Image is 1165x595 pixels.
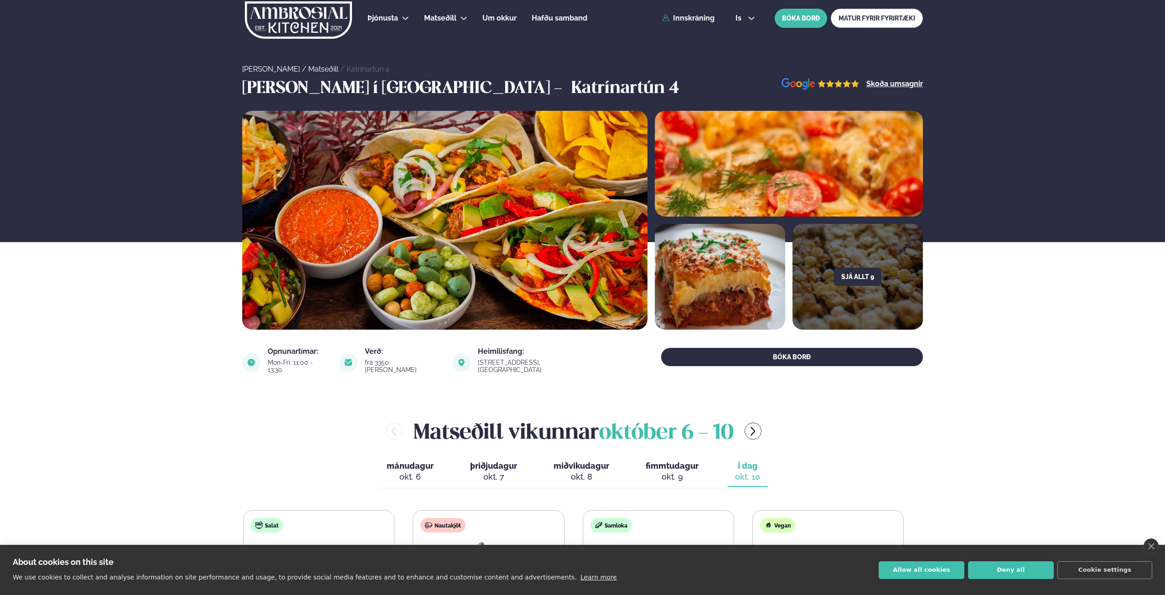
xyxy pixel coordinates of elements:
[414,416,734,446] h2: Matseðill vikunnar
[554,461,609,471] span: miðvikudagur
[655,111,923,217] img: image alt
[662,14,715,22] a: Innskráning
[482,14,517,22] span: Um okkur
[290,540,348,582] img: Vegan.png
[387,461,434,471] span: mánudagur
[420,518,466,533] div: Nautakjöt
[242,111,647,330] img: image alt
[242,65,300,73] a: [PERSON_NAME]
[1057,561,1152,579] button: Cookie settings
[379,457,441,487] button: mánudagur okt. 6
[782,78,860,90] img: image alt
[478,348,604,355] div: Heimilisfang:
[368,14,398,22] span: Þjónusta
[775,9,827,28] button: BÓKA BORÐ
[728,457,767,487] button: Í dag okt. 10
[368,13,398,24] a: Þjónusta
[347,65,389,73] a: Katrínartún 4
[308,65,338,73] a: Matseðill
[244,1,353,39] img: logo
[655,224,785,330] img: image alt
[478,359,604,373] div: [STREET_ADDRESS], [GEOGRAPHIC_DATA]
[968,561,1054,579] button: Deny all
[365,359,441,373] div: frá 3350 [PERSON_NAME]
[425,522,432,529] img: beef.svg
[268,359,328,373] div: Mon-Fri: 11:00 - 13:30
[799,540,857,582] img: Vegan.png
[879,561,964,579] button: Allow all cookies
[638,457,706,487] button: fimmtudagur okt. 9
[424,13,456,24] a: Matseðill
[387,471,434,482] div: okt. 6
[424,14,456,22] span: Matseðill
[386,423,403,440] button: menu-btn-left
[599,423,734,443] span: október 6 - 10
[735,471,760,482] div: okt. 10
[242,353,260,372] img: image alt
[735,15,744,22] span: is
[482,13,517,24] a: Um okkur
[765,522,772,529] img: Vegan.svg
[866,80,923,88] a: Skoða umsagnir
[463,457,524,487] button: þriðjudagur okt. 7
[255,522,263,529] img: salad.svg
[745,423,761,440] button: menu-btn-right
[760,518,795,533] div: Vegan
[459,540,518,582] img: Beef-Meat.png
[452,353,471,372] img: image alt
[1144,538,1159,554] a: close
[532,14,587,22] span: Hafðu samband
[470,471,517,482] div: okt. 7
[728,15,762,22] button: is
[590,518,632,533] div: Samloka
[302,65,308,73] span: /
[268,348,328,355] div: Opnunartímar:
[629,540,688,583] img: Pizza-Bread.png
[251,518,283,533] div: Salat
[554,471,609,482] div: okt. 8
[13,574,577,581] p: We use cookies to collect and analyse information on site performance and usage, to provide socia...
[661,348,923,366] button: BÓKA BORÐ
[834,268,881,286] button: Sjá allt 9
[340,65,347,73] span: /
[646,471,699,482] div: okt. 9
[242,78,567,100] h3: [PERSON_NAME] í [GEOGRAPHIC_DATA] -
[646,461,699,471] span: fimmtudagur
[595,522,602,529] img: sandwich-new-16px.svg
[571,78,679,100] h3: Katrínartún 4
[831,9,923,28] a: MATUR FYRIR FYRIRTÆKI
[735,460,760,471] span: Í dag
[478,364,604,375] a: link
[470,461,517,471] span: þriðjudagur
[580,574,617,581] a: Learn more
[532,13,587,24] a: Hafðu samband
[339,353,357,372] img: image alt
[365,348,441,355] div: Verð:
[546,457,616,487] button: miðvikudagur okt. 8
[13,557,114,567] strong: About cookies on this site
